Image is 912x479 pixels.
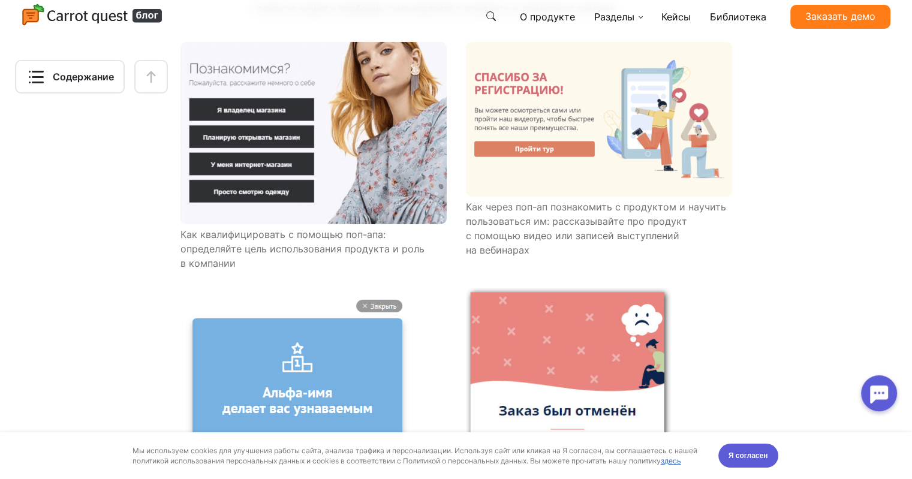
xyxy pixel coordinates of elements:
[661,24,681,33] a: здесь
[718,11,778,35] button: Я согласен
[790,5,890,29] a: Заказать демо
[729,17,768,29] span: Я согласен
[22,4,163,28] img: Carrot quest
[515,5,580,29] a: О продукте
[705,5,771,29] a: Библиотека
[466,42,732,197] img: Как через поп-ап познакомить с продуктом
[180,42,447,225] img: Квалификация с помощью поп-апа
[657,5,696,29] a: Кейсы
[133,13,705,34] div: Мы используем cookies для улучшения работы сайта, анализа трафика и персонализации. Используя сай...
[180,227,447,270] figcaption: Как квалифицировать с помощью поп-апа: определяйте цель использования продукта и роль в компании
[589,5,647,29] a: Разделы
[466,200,732,257] figcaption: Как через поп-ап познакомить с продуктом и научить пользоваться им: рассказывайте про продукт с п...
[53,70,114,84] span: Содержание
